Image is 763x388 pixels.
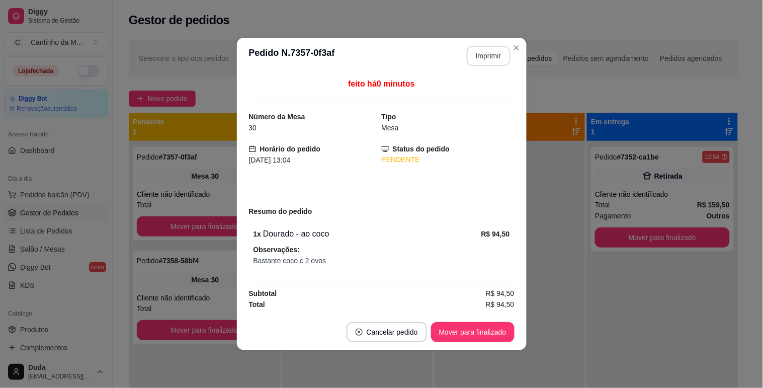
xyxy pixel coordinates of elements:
[486,288,515,299] span: R$ 94,50
[356,329,363,336] span: close-circle
[382,124,399,132] span: Mesa
[249,207,312,215] strong: Resumo do pedido
[508,40,525,56] button: Close
[382,145,389,152] span: desktop
[393,145,450,153] strong: Status do pedido
[348,80,414,88] span: feito há 0 minutos
[249,46,335,66] h3: Pedido N. 7357-0f3af
[249,289,277,297] strong: Subtotal
[253,228,481,240] div: Dourado - ao coco
[431,322,515,342] button: Mover para finalizado
[253,246,300,254] strong: Observações:
[249,300,265,308] strong: Total
[249,145,256,152] span: calendar
[347,322,427,342] button: close-circleCancelar pedido
[260,145,321,153] strong: Horário do pedido
[249,124,257,132] span: 30
[249,156,291,164] span: [DATE] 13:04
[253,255,510,266] span: Bastante coco c 2 ovos
[253,230,262,238] strong: 1 x
[481,230,510,238] strong: R$ 94,50
[382,113,396,121] strong: Tipo
[486,299,515,310] span: R$ 94,50
[249,113,305,121] strong: Número da Mesa
[467,46,511,66] button: Imprimir
[382,154,515,165] div: PENDENTE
